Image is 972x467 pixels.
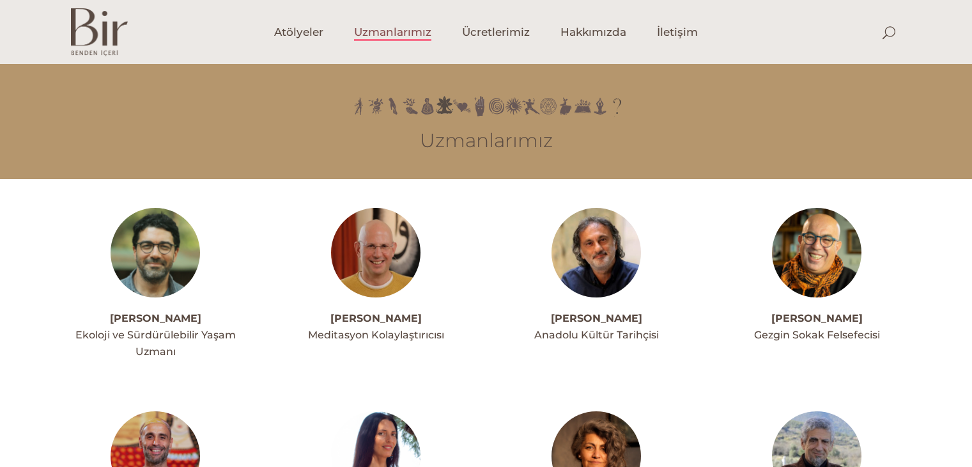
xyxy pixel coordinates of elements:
a: [PERSON_NAME] [330,312,422,324]
span: Anadolu Kültür Tarihçisi [534,329,659,341]
span: Atölyeler [274,25,323,40]
span: Gezgin Sokak Felsefecisi [754,329,880,341]
img: ahmetacarprofil--300x300.jpg [111,208,200,297]
img: meditasyon-ahmet-1-300x300.jpg [331,208,420,297]
span: Meditasyon Kolaylaştırıcısı [308,329,444,341]
span: Hakkımızda [560,25,626,40]
span: Ücretlerimiz [462,25,530,40]
img: Ali_Canip_Olgunlu_003_copy-300x300.jpg [552,208,641,297]
a: [PERSON_NAME] [110,312,201,324]
span: İletişim [657,25,698,40]
a: [PERSON_NAME] [551,312,642,324]
span: Ekoloji ve Sürdürülebilir Yaşam Uzmanı [75,329,236,358]
a: [PERSON_NAME] [771,312,863,324]
img: alinakiprofil--300x300.jpg [772,208,861,297]
span: Uzmanlarımız [354,25,431,40]
h3: Uzmanlarımız [71,129,902,152]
